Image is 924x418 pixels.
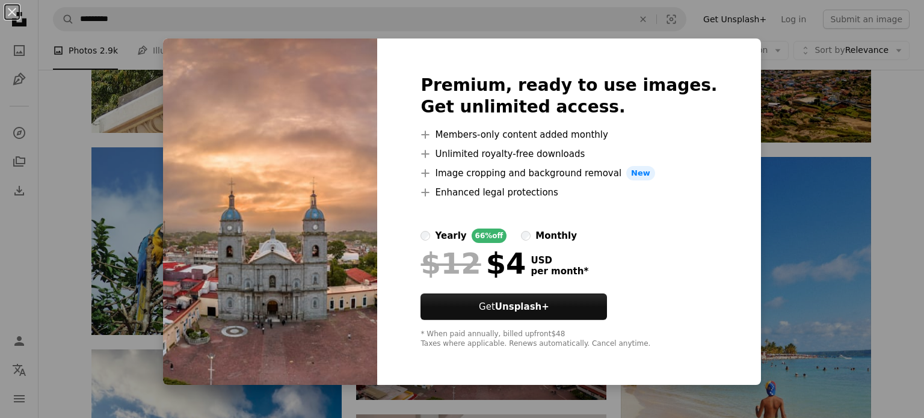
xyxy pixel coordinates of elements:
strong: Unsplash+ [495,301,549,312]
li: Unlimited royalty-free downloads [420,147,717,161]
li: Members-only content added monthly [420,128,717,142]
span: $12 [420,248,481,279]
span: New [626,166,655,180]
input: yearly66%off [420,231,430,241]
li: Enhanced legal protections [420,185,717,200]
div: 66% off [472,229,507,243]
button: GetUnsplash+ [420,294,607,320]
span: USD [531,255,588,266]
span: per month * [531,266,588,277]
img: premium_photo-1697730089767-45e915ef27f9 [163,38,377,385]
div: * When paid annually, billed upfront $48 Taxes where applicable. Renews automatically. Cancel any... [420,330,717,349]
div: $4 [420,248,526,279]
h2: Premium, ready to use images. Get unlimited access. [420,75,717,118]
li: Image cropping and background removal [420,166,717,180]
div: yearly [435,229,466,243]
div: monthly [535,229,577,243]
input: monthly [521,231,531,241]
